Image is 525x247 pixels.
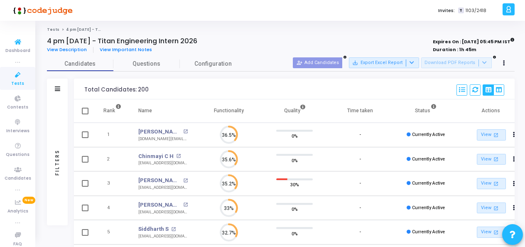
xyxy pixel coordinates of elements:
span: T [458,7,464,14]
th: Status [393,99,459,123]
strong: Duration : 1h 45m [433,46,476,53]
span: Candidates [47,59,113,68]
span: View Important Notes [100,46,152,53]
a: Chinmayi C H [138,152,174,161]
th: Rank [95,99,130,123]
div: Filters [54,116,61,208]
a: View [477,178,506,189]
div: View Options [483,84,504,96]
div: [EMAIL_ADDRESS][DOMAIN_NAME] [138,160,188,166]
span: Currently Active [412,229,445,235]
span: Analytics [7,208,28,215]
th: Quality [262,99,327,123]
span: 0% [292,156,298,164]
div: - [359,180,361,187]
div: [EMAIL_ADDRESS][DOMAIN_NAME] [138,209,188,215]
span: Dashboard [5,47,30,54]
mat-icon: open_in_new [171,227,176,232]
nav: breadcrumb [47,27,515,32]
span: Currently Active [412,132,445,137]
span: 4 pm [DATE] - Titan Engineering Intern 2026 [66,27,157,32]
mat-icon: open_in_new [183,129,188,134]
button: Add Candidates [293,57,342,68]
div: - [359,205,361,212]
div: - [359,156,361,163]
mat-icon: save_alt [352,60,358,66]
span: Currently Active [412,156,445,162]
a: [PERSON_NAME] [138,201,181,209]
div: - [359,131,361,138]
button: Actions [508,202,520,214]
mat-icon: open_in_new [183,178,188,183]
a: View [477,154,506,165]
th: Functionality [196,99,262,123]
span: New [22,197,35,204]
mat-icon: person_add_alt [297,60,302,66]
a: View [477,227,506,238]
div: [EMAIL_ADDRESS][DOMAIN_NAME] [138,185,188,191]
span: Currently Active [412,180,445,186]
div: - [359,229,361,236]
a: [PERSON_NAME] [138,176,181,185]
mat-icon: open_in_new [493,131,500,138]
button: Actions [508,153,520,165]
div: Name [138,106,152,115]
div: Time taken [347,106,373,115]
mat-icon: open_in_new [493,180,500,187]
h4: 4 pm [DATE] - Titan Engineering Intern 2026 [47,37,197,45]
a: Siddharth S [138,225,169,233]
span: 0% [292,132,298,140]
th: Actions [459,99,524,123]
mat-icon: open_in_new [493,229,500,236]
span: Questions [113,59,180,68]
mat-icon: open_in_new [493,156,500,163]
span: Candidates [5,175,31,182]
span: Configuration [194,59,232,68]
img: logo [10,2,73,19]
button: Actions [508,129,520,141]
div: [DOMAIN_NAME][EMAIL_ADDRESS][DOMAIN_NAME] [138,136,188,142]
span: Interviews [6,128,29,135]
td: 4 [95,196,130,220]
button: Export Excel Report [349,57,419,68]
span: 0% [292,205,298,213]
td: 3 [95,171,130,196]
td: 5 [95,220,130,245]
span: Questions [6,151,29,158]
td: 1 [95,123,130,147]
a: [PERSON_NAME] [138,128,181,136]
a: View [477,129,506,141]
span: Tests [11,80,24,87]
span: 0% [292,229,298,237]
a: Tests [47,27,59,32]
span: Contests [7,104,28,111]
div: Total Candidates: 200 [84,86,149,93]
button: Actions [508,178,520,190]
mat-icon: open_in_new [176,154,181,158]
td: 2 [95,147,130,172]
span: View Description [47,46,87,53]
mat-icon: open_in_new [493,205,500,212]
strong: Expires On : [DATE] 05:45 PM IST [433,36,515,45]
a: View [477,203,506,214]
span: Currently Active [412,205,445,210]
a: View Description [47,47,93,52]
div: [EMAIL_ADDRESS][DOMAIN_NAME] [138,233,188,240]
span: 1103/2418 [466,7,486,14]
span: 30% [290,180,299,189]
a: View Important Notes [93,47,158,52]
mat-icon: open_in_new [183,203,188,207]
button: Download PDF Reports [421,57,492,68]
label: Invites: [438,7,455,14]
